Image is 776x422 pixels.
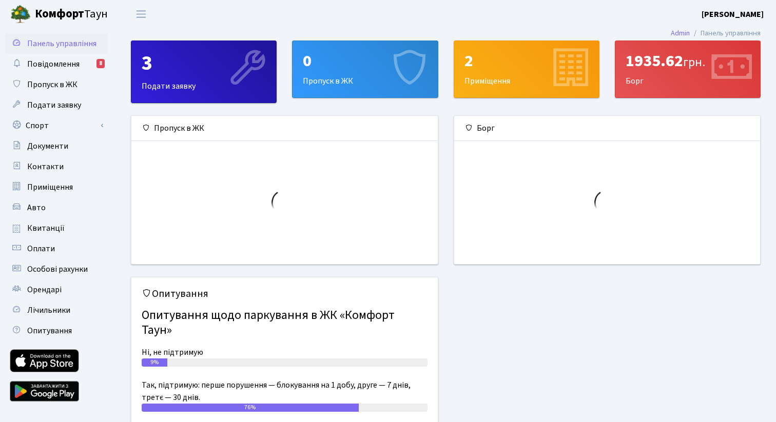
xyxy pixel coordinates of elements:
span: Панель управління [27,38,96,49]
a: Особові рахунки [5,259,108,279]
div: Борг [454,116,761,141]
span: Приміщення [27,182,73,193]
a: Опитування [5,320,108,341]
a: Лічильники [5,300,108,320]
span: Квитанції [27,223,65,234]
a: Повідомлення8 [5,54,108,74]
div: Ні, не підтримую [142,346,428,358]
div: 8 [96,59,105,68]
a: Подати заявку [5,95,108,115]
span: Пропуск в ЖК [27,79,77,90]
span: Документи [27,140,68,152]
a: Контакти [5,156,108,177]
span: Опитування [27,325,72,336]
a: Документи [5,136,108,156]
b: [PERSON_NAME] [702,9,764,20]
h5: Опитування [142,288,428,300]
div: 3 [142,51,266,76]
b: Комфорт [35,6,84,22]
div: 2 [464,51,589,71]
div: Подати заявку [131,41,276,103]
div: 0 [303,51,427,71]
div: Борг [615,41,760,97]
a: Пропуск в ЖК [5,74,108,95]
a: Спорт [5,115,108,136]
a: Авто [5,197,108,218]
div: Пропуск в ЖК [131,116,438,141]
a: [PERSON_NAME] [702,8,764,21]
img: logo.png [10,4,31,25]
a: 0Пропуск в ЖК [292,41,438,98]
a: 2Приміщення [454,41,599,98]
a: Приміщення [5,177,108,197]
div: Пропуск в ЖК [293,41,437,97]
span: Повідомлення [27,58,80,70]
div: 9% [142,358,167,367]
div: 76% [142,404,359,412]
span: Подати заявку [27,99,81,111]
a: Орендарі [5,279,108,300]
span: Контакти [27,161,64,172]
a: Оплати [5,238,108,259]
span: Оплати [27,243,55,254]
span: Таун [35,6,108,23]
a: 3Подати заявку [131,41,277,103]
h4: Опитування щодо паркування в ЖК «Комфорт Таун» [142,304,428,342]
span: Лічильники [27,305,70,316]
nav: breadcrumb [655,23,776,44]
button: Переключити навігацію [128,6,154,23]
span: Авто [27,202,46,213]
span: Орендарі [27,284,62,295]
li: Панель управління [690,28,761,39]
div: 1935.62 [626,51,750,71]
a: Квитанції [5,218,108,238]
a: Панель управління [5,33,108,54]
div: Приміщення [454,41,599,97]
span: Особові рахунки [27,264,88,275]
a: Admin [671,28,690,38]
span: грн. [683,53,705,71]
div: Так, підтримую: перше порушення — блокування на 1 добу, друге — 7 днів, третє — 30 днів. [142,379,428,404]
